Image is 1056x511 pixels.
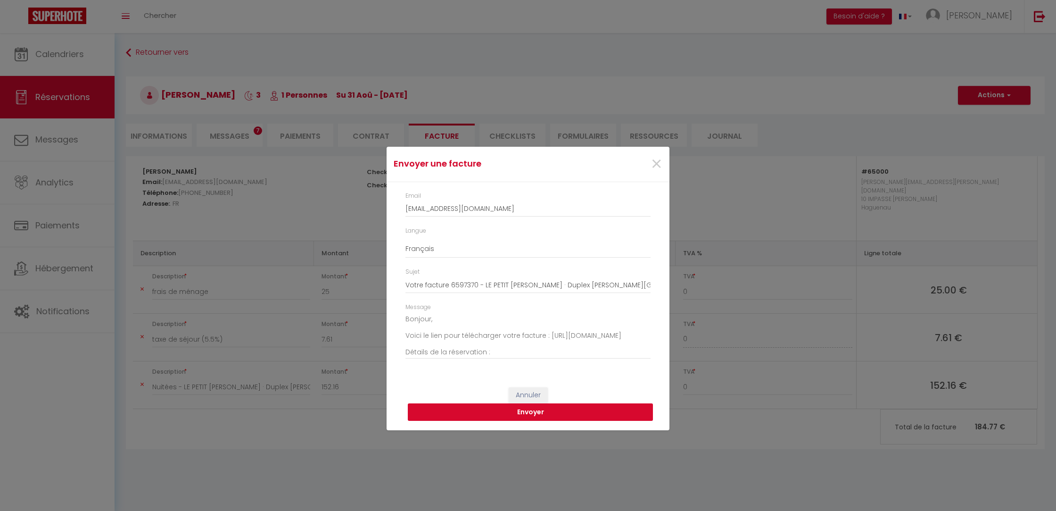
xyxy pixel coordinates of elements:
[651,154,662,175] button: Close
[405,226,426,235] label: Langue
[8,4,36,32] button: Ouvrir le widget de chat LiveChat
[405,268,420,276] label: Sujet
[651,150,662,178] span: ×
[405,303,431,312] label: Message
[405,192,421,201] label: Email
[394,157,569,170] h4: Envoyer une facture
[509,387,548,403] button: Annuler
[408,403,653,421] button: Envoyer
[1016,469,1049,504] iframe: Chat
